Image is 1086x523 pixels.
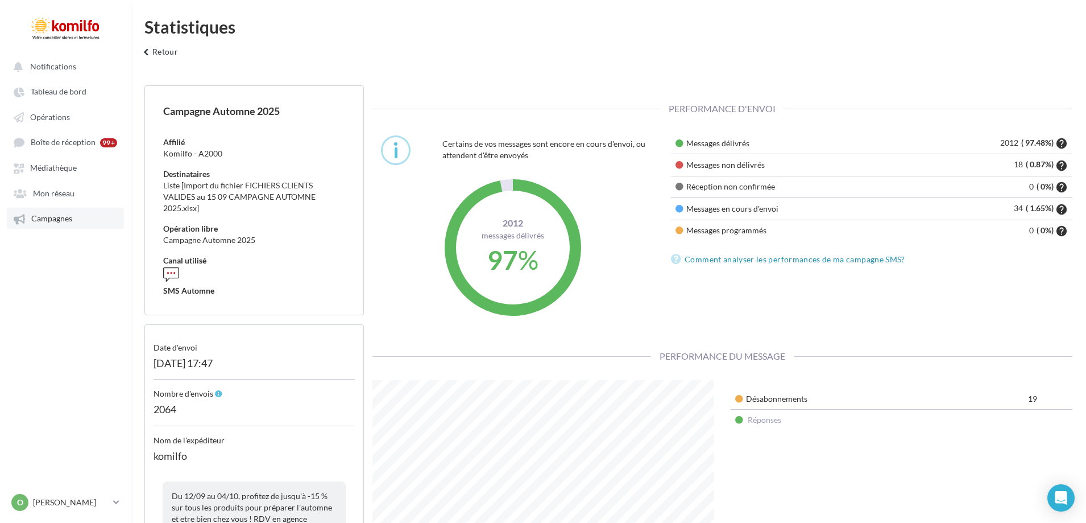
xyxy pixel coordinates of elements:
span: Boîte de réception [31,138,96,147]
div: 99+ [100,138,117,147]
div: 2064 [154,400,355,426]
button: Notifications [7,56,119,76]
div: Affilié [163,137,345,148]
a: Comment analyser les performances de ma campagne SMS? [671,253,910,266]
span: Messages délivrés [482,230,544,240]
a: Boîte de réception 99+ [7,131,124,153]
span: ( 1.65%) [1026,203,1054,213]
span: 97 [487,244,518,275]
td: Messages délivrés [671,133,909,154]
i: help [1055,182,1068,193]
span: Performance d'envoi [660,103,784,114]
span: Performance du message [651,351,794,361]
a: Médiathèque [7,157,124,178]
td: Messages en cours d'envoi [671,198,909,220]
div: komilfo [154,446,355,472]
span: ( 0%) [1037,182,1054,191]
div: [DATE] 17:47 [154,353,355,380]
div: Open Intercom Messenger [1047,484,1075,512]
i: help [1055,204,1068,215]
div: SMS Automne [163,285,345,296]
span: Mon réseau [33,188,74,198]
span: 19 [1028,394,1040,403]
a: O [PERSON_NAME] [9,492,122,513]
span: Canal utilisé [163,256,206,265]
span: ( 0.87%) [1026,159,1054,169]
i: help [1055,160,1068,171]
i: help [1055,225,1068,237]
span: 2012 [1000,138,1021,147]
a: Tableau de bord [7,81,124,101]
span: 0 [1029,182,1037,191]
div: Liste [Import du fichier FICHIERS CLIENTS VALIDES au 15 09 CAMPAGNE AUTOMNE 2025.xlsx] [163,180,345,214]
div: Date d'envoi [154,333,355,353]
span: ( 0%) [1037,225,1054,235]
div: Opération libre [163,223,345,234]
span: O [17,497,23,508]
span: 2012 [465,217,561,230]
span: Destinataires [163,169,210,179]
span: ( 97.48%) [1021,138,1054,147]
span: 18 [1014,159,1026,169]
span: Opérations [30,112,70,122]
div: Campagne Automne 2025 [163,104,345,118]
div: Nom de l'expéditeur [154,426,355,446]
span: 34 [1014,203,1026,213]
div: Statistiques [144,18,1072,35]
i: help [1055,138,1068,149]
span: 0 [1029,225,1037,235]
td: Réception non confirmée [671,176,909,197]
a: Opérations [7,106,124,127]
span: Réponses [748,415,781,425]
div: Komilfo - A2000 [163,148,345,159]
span: Notifications [30,61,76,71]
i: keyboard_arrow_left [140,47,152,58]
span: Tableau de bord [31,87,86,97]
button: Retour [135,44,183,67]
a: Campagnes [7,208,124,228]
p: [PERSON_NAME] [33,497,109,508]
a: Mon réseau [7,183,124,203]
span: Nombre d'envois [154,389,213,398]
td: Messages programmés [671,220,909,241]
div: Certains de vos messages sont encore en cours d'envoi, ou attendent d'être envoyés [442,135,654,164]
div: Campagne Automne 2025 [163,234,345,246]
span: Médiathèque [30,163,77,173]
td: Messages non délivrés [671,154,909,176]
span: Campagnes [31,214,72,224]
td: Désabonnements [731,389,980,410]
div: % [465,241,561,278]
